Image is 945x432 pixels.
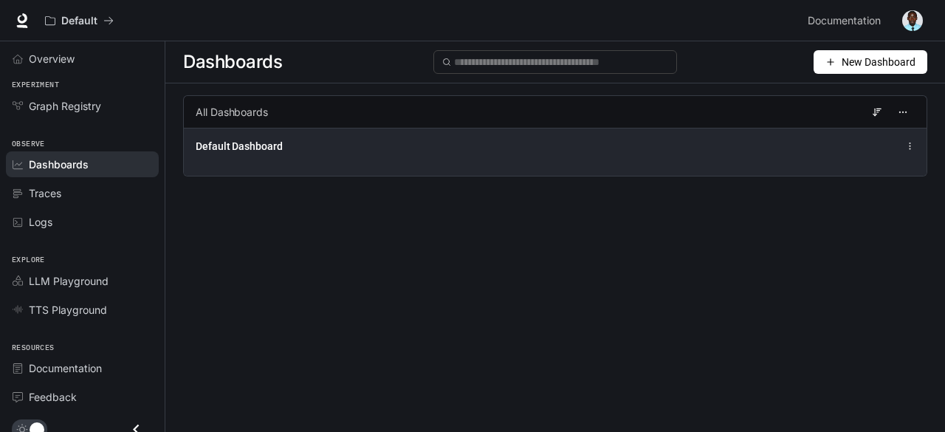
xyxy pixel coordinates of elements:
[29,273,109,289] span: LLM Playground
[29,214,52,230] span: Logs
[6,297,159,323] a: TTS Playground
[29,98,101,114] span: Graph Registry
[29,389,77,405] span: Feedback
[183,47,282,77] span: Dashboards
[29,185,61,201] span: Traces
[814,50,927,74] button: New Dashboard
[196,105,268,120] span: All Dashboards
[29,302,107,318] span: TTS Playground
[842,54,915,70] span: New Dashboard
[38,6,120,35] button: All workspaces
[6,209,159,235] a: Logs
[6,151,159,177] a: Dashboards
[29,157,89,172] span: Dashboards
[6,355,159,381] a: Documentation
[29,360,102,376] span: Documentation
[6,180,159,206] a: Traces
[6,93,159,119] a: Graph Registry
[808,12,881,30] span: Documentation
[6,268,159,294] a: LLM Playground
[196,139,283,154] a: Default Dashboard
[61,15,97,27] p: Default
[29,51,75,66] span: Overview
[898,6,927,35] button: User avatar
[6,46,159,72] a: Overview
[902,10,923,31] img: User avatar
[802,6,892,35] a: Documentation
[6,384,159,410] a: Feedback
